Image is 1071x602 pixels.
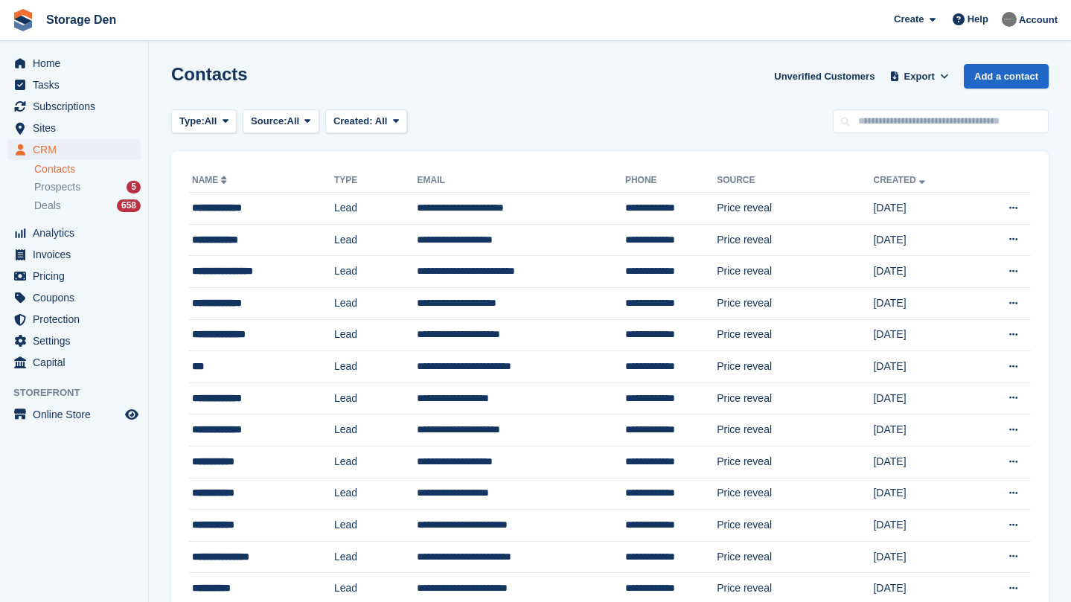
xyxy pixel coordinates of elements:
span: Type: [179,114,205,129]
span: Coupons [33,287,122,308]
img: stora-icon-8386f47178a22dfd0bd8f6a31ec36ba5ce8667c1dd55bd0f319d3a0aa187defe.svg [12,9,34,31]
th: Email [417,169,624,193]
td: [DATE] [873,193,973,225]
span: Subscriptions [33,96,122,117]
td: Price reveal [717,256,873,288]
a: Unverified Customers [768,64,880,89]
span: Deals [34,199,61,213]
td: Lead [334,446,418,478]
button: Export [886,64,952,89]
td: [DATE] [873,541,973,573]
span: Account [1019,13,1058,28]
a: Deals 658 [34,198,141,214]
a: menu [7,53,141,74]
td: [DATE] [873,446,973,478]
img: Brian Barbour [1002,12,1017,27]
div: 5 [127,181,141,193]
span: Sites [33,118,122,138]
td: [DATE] [873,351,973,383]
span: Export [904,69,935,84]
td: Lead [334,478,418,510]
th: Phone [625,169,717,193]
td: Lead [334,351,418,383]
a: Prospects 5 [34,179,141,195]
span: All [287,114,300,129]
span: Create [894,12,924,27]
td: [DATE] [873,510,973,542]
button: Type: All [171,109,237,134]
td: Lead [334,414,418,446]
a: menu [7,139,141,160]
a: menu [7,404,141,425]
td: [DATE] [873,414,973,446]
span: Invoices [33,244,122,265]
span: Home [33,53,122,74]
td: Lead [334,287,418,319]
td: Lead [334,193,418,225]
td: Price reveal [717,319,873,351]
a: Storage Den [40,7,122,32]
td: Price reveal [717,193,873,225]
span: CRM [33,139,122,160]
a: menu [7,266,141,286]
td: [DATE] [873,319,973,351]
a: menu [7,330,141,351]
a: Name [192,175,230,185]
td: Price reveal [717,351,873,383]
td: Price reveal [717,510,873,542]
td: [DATE] [873,382,973,414]
td: [DATE] [873,256,973,288]
a: Contacts [34,162,141,176]
h1: Contacts [171,64,248,84]
a: menu [7,352,141,373]
button: Created: All [325,109,407,134]
a: menu [7,309,141,330]
th: Type [334,169,418,193]
div: 658 [117,199,141,212]
td: [DATE] [873,287,973,319]
td: Price reveal [717,446,873,478]
span: Capital [33,352,122,373]
a: menu [7,244,141,265]
span: All [375,115,388,127]
span: Analytics [33,222,122,243]
td: Lead [334,224,418,256]
a: menu [7,287,141,308]
a: menu [7,222,141,243]
span: All [205,114,217,129]
span: Created: [333,115,373,127]
td: Price reveal [717,478,873,510]
td: Price reveal [717,224,873,256]
td: Price reveal [717,287,873,319]
a: Add a contact [964,64,1049,89]
td: Price reveal [717,382,873,414]
a: menu [7,118,141,138]
span: Tasks [33,74,122,95]
span: Source: [251,114,287,129]
td: Lead [334,510,418,542]
td: Lead [334,256,418,288]
a: Created [873,175,927,185]
td: Price reveal [717,541,873,573]
td: Lead [334,319,418,351]
span: Settings [33,330,122,351]
td: Price reveal [717,414,873,446]
td: [DATE] [873,224,973,256]
button: Source: All [243,109,319,134]
td: [DATE] [873,478,973,510]
span: Prospects [34,180,80,194]
span: Protection [33,309,122,330]
td: Lead [334,382,418,414]
span: Help [968,12,988,27]
a: menu [7,74,141,95]
span: Online Store [33,404,122,425]
a: Preview store [123,406,141,423]
span: Storefront [13,385,148,400]
a: menu [7,96,141,117]
span: Pricing [33,266,122,286]
td: Lead [334,541,418,573]
th: Source [717,169,873,193]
